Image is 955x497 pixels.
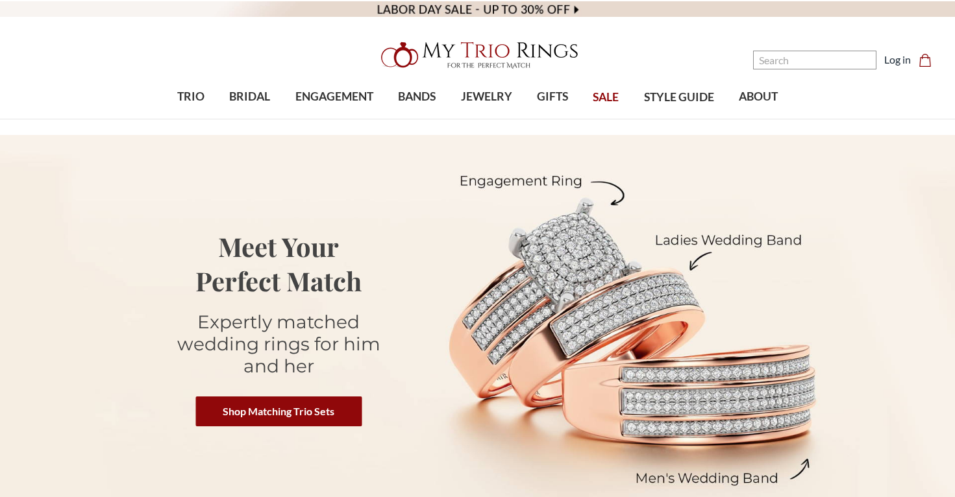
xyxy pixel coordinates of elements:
a: Cart with 0 items [919,52,939,67]
a: JEWELRY [448,76,524,118]
a: STYLE GUIDE [631,77,726,119]
button: submenu toggle [328,118,341,119]
span: JEWELRY [461,88,512,105]
input: Search [753,51,876,69]
span: TRIO [177,88,205,105]
a: SALE [580,77,631,119]
a: BRIDAL [217,76,282,118]
a: GIFTS [525,76,580,118]
span: BRIDAL [229,88,270,105]
button: submenu toggle [184,118,197,119]
span: STYLE GUIDE [644,89,714,106]
svg: cart.cart_preview [919,54,932,67]
span: SALE [593,89,619,106]
span: GIFTS [537,88,568,105]
button: submenu toggle [243,118,256,119]
span: BANDS [398,88,436,105]
button: submenu toggle [410,118,423,119]
a: ENGAGEMENT [283,76,386,118]
img: My Trio Rings [374,34,582,76]
a: My Trio Rings [277,34,678,76]
a: Log in [884,52,911,67]
button: submenu toggle [480,118,493,119]
button: submenu toggle [546,118,559,119]
a: TRIO [165,76,217,118]
a: BANDS [386,76,448,118]
a: Shop Matching Trio Sets [195,396,362,426]
span: ENGAGEMENT [295,88,373,105]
